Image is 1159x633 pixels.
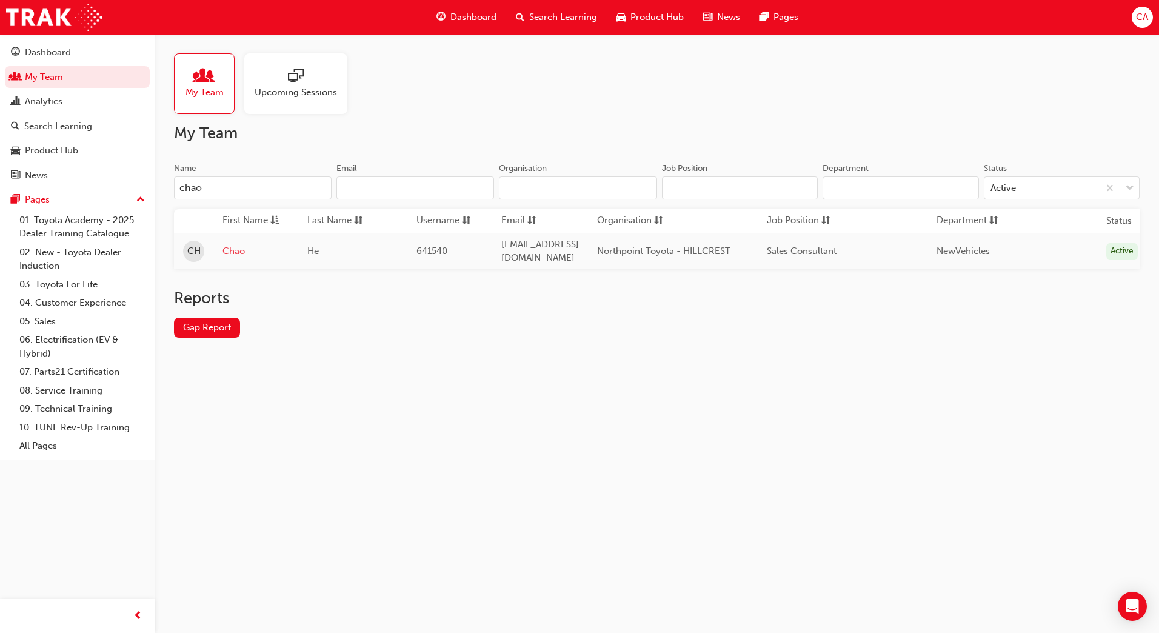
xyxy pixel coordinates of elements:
button: Usernamesorting-icon [416,213,483,229]
span: down-icon [1126,181,1134,196]
span: asc-icon [270,213,279,229]
span: Organisation [597,213,652,229]
span: First Name [222,213,268,229]
a: news-iconNews [693,5,750,30]
h2: Reports [174,289,1140,308]
a: 02. New - Toyota Dealer Induction [15,243,150,275]
div: Search Learning [24,119,92,133]
span: My Team [185,85,224,99]
th: Status [1106,214,1132,228]
div: Pages [25,193,50,207]
a: 05. Sales [15,312,150,331]
span: chart-icon [11,96,20,107]
span: Job Position [767,213,819,229]
a: Product Hub [5,139,150,162]
a: Analytics [5,90,150,113]
div: News [25,169,48,183]
span: Email [501,213,525,229]
span: Northpoint Toyota - HILLCREST [597,246,730,256]
a: 04. Customer Experience [15,293,150,312]
span: Search Learning [529,10,597,24]
span: pages-icon [11,195,20,206]
button: DashboardMy TeamAnalyticsSearch LearningProduct HubNews [5,39,150,189]
div: Status [984,162,1007,175]
a: 07. Parts21 Certification [15,363,150,381]
div: Active [990,181,1016,195]
span: sorting-icon [462,213,471,229]
a: car-iconProduct Hub [607,5,693,30]
a: search-iconSearch Learning [506,5,607,30]
span: people-icon [196,69,212,85]
span: He [307,246,319,256]
span: CH [187,244,201,258]
a: 01. Toyota Academy - 2025 Dealer Training Catalogue [15,211,150,243]
span: sorting-icon [821,213,830,229]
span: Product Hub [630,10,684,24]
a: Chao [222,244,289,258]
span: Upcoming Sessions [255,85,337,99]
div: Email [336,162,357,175]
div: Product Hub [25,144,78,158]
span: Sales Consultant [767,246,837,256]
img: Trak [6,4,102,31]
span: news-icon [703,10,712,25]
button: Emailsorting-icon [501,213,568,229]
button: First Nameasc-icon [222,213,289,229]
span: NewVehicles [937,246,990,256]
input: Email [336,176,494,199]
a: All Pages [15,437,150,455]
button: Last Namesorting-icon [307,213,374,229]
span: search-icon [516,10,524,25]
div: Open Intercom Messenger [1118,592,1147,621]
a: Dashboard [5,41,150,64]
input: Name [174,176,332,199]
a: 03. Toyota For Life [15,275,150,294]
div: Analytics [25,95,62,109]
span: Pages [773,10,798,24]
span: News [717,10,740,24]
button: Pages [5,189,150,211]
span: Department [937,213,987,229]
a: My Team [5,66,150,89]
span: sessionType_ONLINE_URL-icon [288,69,304,85]
a: News [5,164,150,187]
span: people-icon [11,72,20,83]
button: Organisationsorting-icon [597,213,664,229]
a: Upcoming Sessions [244,53,357,114]
div: Department [823,162,869,175]
div: Organisation [499,162,547,175]
span: search-icon [11,121,19,132]
span: news-icon [11,170,20,181]
span: CA [1136,10,1148,24]
span: [EMAIL_ADDRESS][DOMAIN_NAME] [501,239,579,264]
div: Name [174,162,196,175]
span: car-icon [11,146,20,156]
span: 641540 [416,246,447,256]
span: sorting-icon [654,213,663,229]
span: sorting-icon [989,213,998,229]
input: Job Position [662,176,818,199]
h2: My Team [174,124,1140,143]
button: Departmentsorting-icon [937,213,1003,229]
div: Job Position [662,162,707,175]
span: car-icon [616,10,626,25]
span: Last Name [307,213,352,229]
a: 06. Electrification (EV & Hybrid) [15,330,150,363]
a: 10. TUNE Rev-Up Training [15,418,150,437]
span: guage-icon [436,10,446,25]
button: CA [1132,7,1153,28]
input: Organisation [499,176,656,199]
input: Department [823,176,979,199]
div: Dashboard [25,45,71,59]
span: pages-icon [760,10,769,25]
a: Search Learning [5,115,150,138]
span: up-icon [136,192,145,208]
span: sorting-icon [527,213,536,229]
a: guage-iconDashboard [427,5,506,30]
a: 08. Service Training [15,381,150,400]
span: Username [416,213,459,229]
div: Active [1106,243,1138,260]
button: Job Positionsorting-icon [767,213,833,229]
